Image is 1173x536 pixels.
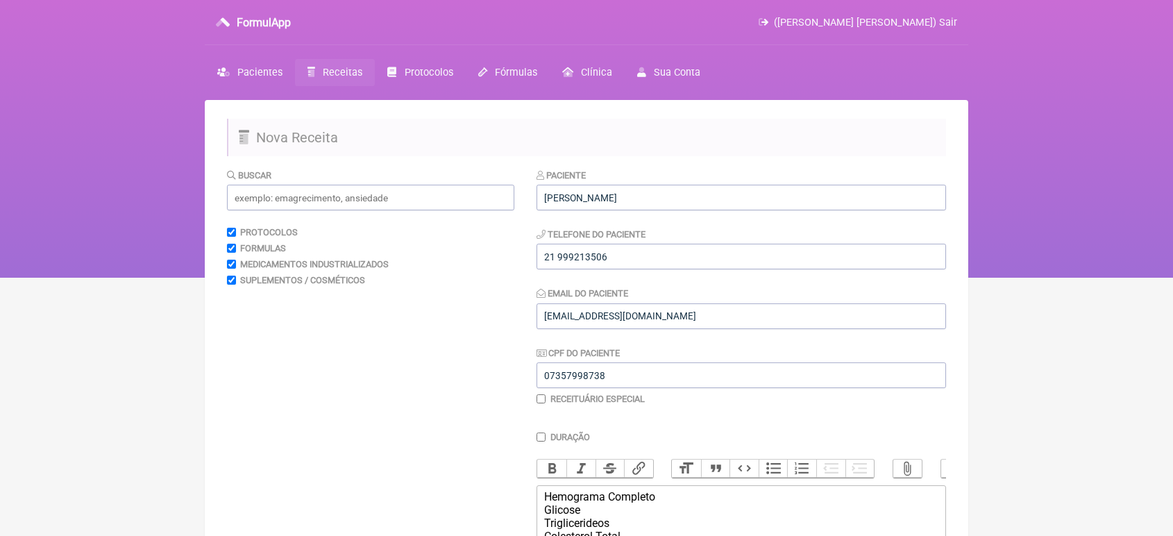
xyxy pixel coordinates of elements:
label: Formulas [240,243,286,253]
button: Link [624,460,653,478]
label: Email do Paciente [537,288,628,299]
button: Numbers [787,460,816,478]
span: Pacientes [237,67,282,78]
button: Heading [672,460,701,478]
label: Protocolos [240,227,298,237]
a: Receitas [295,59,375,86]
a: Clínica [550,59,625,86]
a: ([PERSON_NAME] [PERSON_NAME]) Sair [759,17,957,28]
span: ([PERSON_NAME] [PERSON_NAME]) Sair [774,17,957,28]
input: exemplo: emagrecimento, ansiedade [227,185,514,210]
button: Quote [701,460,730,478]
button: Undo [941,460,970,478]
span: Fórmulas [495,67,537,78]
label: Buscar [227,170,271,181]
a: Protocolos [375,59,465,86]
h3: FormulApp [237,16,291,29]
button: Increase Level [845,460,875,478]
label: Paciente [537,170,586,181]
a: Sua Conta [625,59,713,86]
span: Clínica [581,67,612,78]
label: Receituário Especial [550,394,645,404]
span: Receitas [323,67,362,78]
button: Decrease Level [816,460,845,478]
button: Attach Files [893,460,922,478]
label: Duração [550,432,590,442]
span: Sua Conta [654,67,700,78]
h2: Nova Receita [227,119,946,156]
button: Strikethrough [596,460,625,478]
span: Protocolos [405,67,453,78]
a: Pacientes [205,59,295,86]
button: Code [729,460,759,478]
a: Fórmulas [466,59,550,86]
label: CPF do Paciente [537,348,620,358]
label: Telefone do Paciente [537,229,645,240]
button: Bullets [759,460,788,478]
button: Bold [537,460,566,478]
label: Suplementos / Cosméticos [240,275,365,285]
label: Medicamentos Industrializados [240,259,389,269]
button: Italic [566,460,596,478]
